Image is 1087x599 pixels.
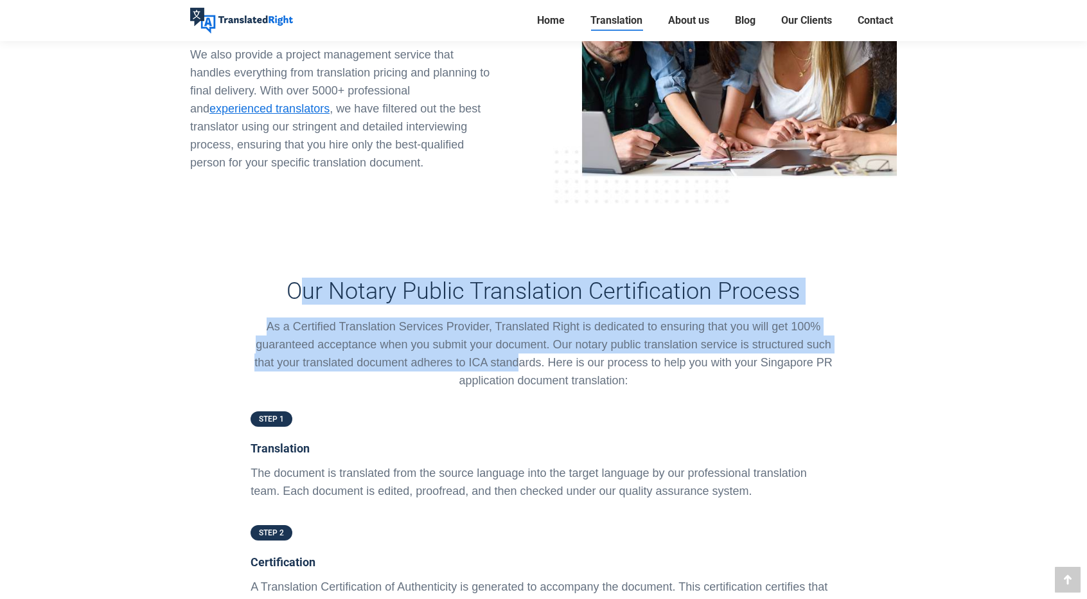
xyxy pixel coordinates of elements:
[533,12,569,30] a: Home
[209,102,330,115] a: experienced translators
[251,278,836,305] h3: Our Notary Public Translation Certification Process
[190,46,492,172] p: We also provide a project management service that handles everything from translation pricing and...
[537,14,565,27] span: Home
[251,440,836,458] h5: Translation
[251,464,836,500] p: The document is translated from the source language into the target language by our professional ...
[251,317,836,389] p: As a Certified Translation Services Provider, Translated Right is dedicated to ensuring that you ...
[251,525,292,541] a: STEP 2
[668,14,709,27] span: About us
[251,553,836,571] h5: Certification
[664,12,713,30] a: About us
[854,12,897,30] a: Contact
[731,12,759,30] a: Blog
[858,14,893,27] span: Contact
[587,12,646,30] a: Translation
[259,528,284,537] span: STEP 2
[735,14,756,27] span: Blog
[251,411,292,427] a: STEP 1
[777,12,836,30] a: Our Clients
[590,14,642,27] span: Translation
[259,415,284,424] span: STEP 1
[190,8,293,33] img: Translated Right
[781,14,832,27] span: Our Clients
